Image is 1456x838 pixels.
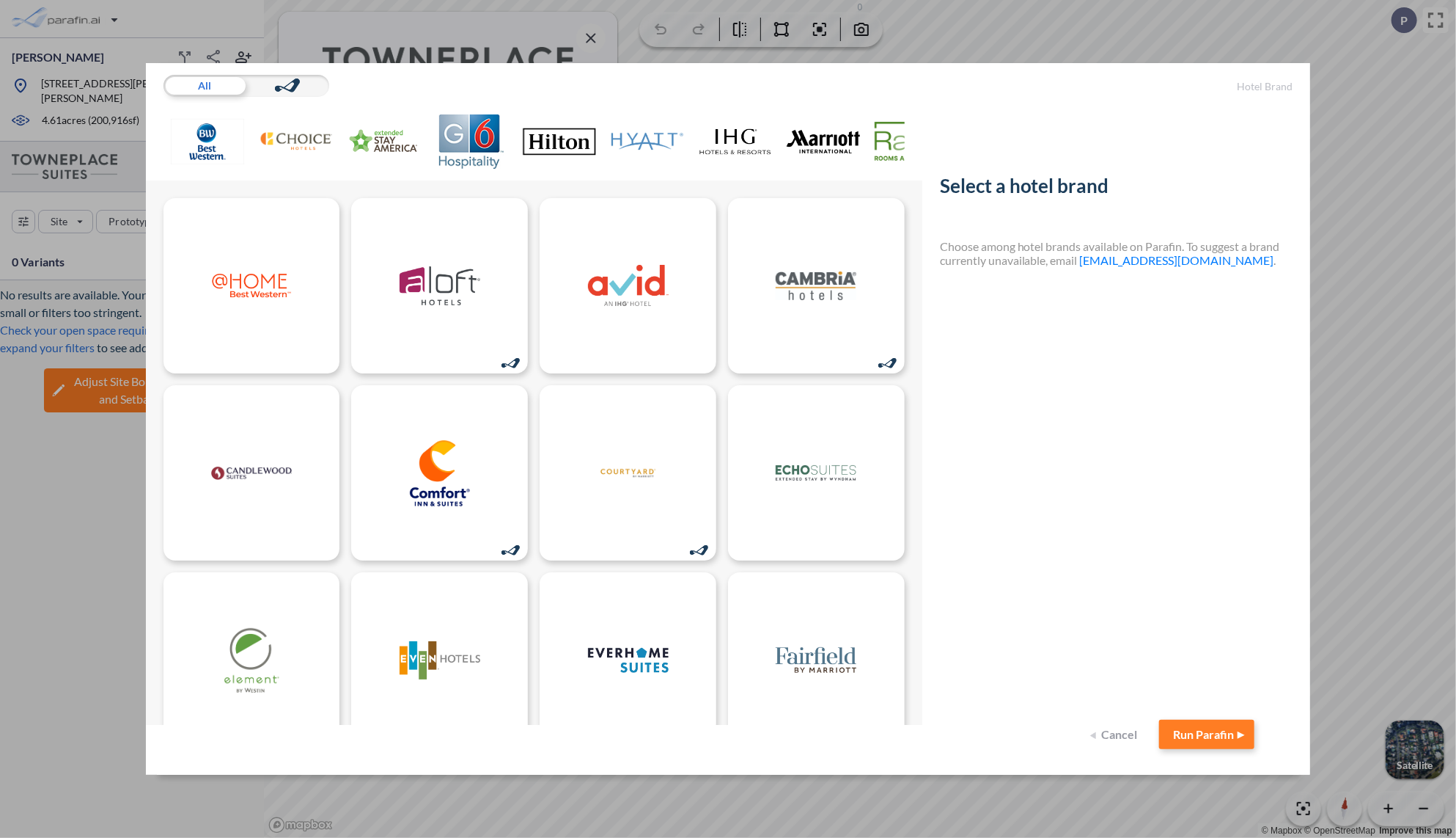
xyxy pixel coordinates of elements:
img: logo [776,627,856,693]
img: logo [400,252,480,318]
img: G6 Hospitality [435,114,508,169]
img: IHG [699,114,772,169]
button: Cancel [1086,720,1144,749]
img: logo [588,252,669,318]
img: logo [211,627,292,693]
img: Hyatt [611,114,684,169]
h2: Select a hotel brand [940,175,1293,203]
img: logo [211,252,292,318]
img: Extended Stay America [347,114,420,169]
img: Choice [259,114,332,169]
img: RaaP [875,114,948,169]
img: logo [776,252,856,318]
h4: Choose among hotel brands available on Parafin. To suggest a brand currently unavailable, email . [940,239,1293,267]
img: logo [588,440,669,506]
h5: Hotel Brand [940,81,1293,93]
img: logo [400,440,480,506]
a: [EMAIL_ADDRESS][DOMAIN_NAME] [1080,253,1274,267]
img: logo [776,440,856,506]
img: Marriott [787,114,860,169]
img: logo [588,627,669,693]
button: Run Parafin [1159,720,1254,749]
img: logo [211,440,292,506]
img: logo [400,627,480,693]
img: Hilton [523,114,596,169]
